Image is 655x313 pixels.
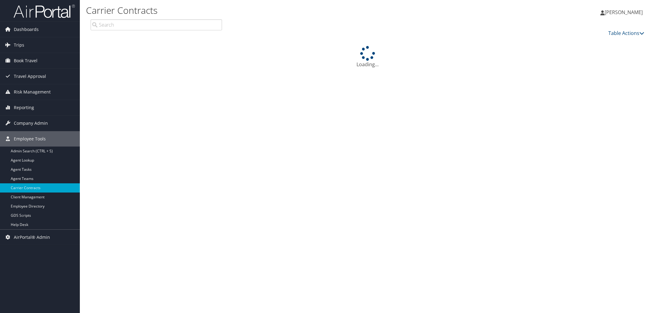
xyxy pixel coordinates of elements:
div: Loading... [86,46,649,68]
h1: Carrier Contracts [86,4,461,17]
span: Employee Tools [14,131,46,147]
span: AirPortal® Admin [14,230,50,245]
span: Trips [14,37,24,53]
a: Table Actions [608,30,644,36]
span: Company Admin [14,116,48,131]
span: Risk Management [14,84,51,100]
span: [PERSON_NAME] [605,9,643,16]
input: Search [91,19,222,30]
img: airportal-logo.png [14,4,75,18]
a: [PERSON_NAME] [600,3,649,21]
span: Reporting [14,100,34,115]
span: Travel Approval [14,69,46,84]
span: Book Travel [14,53,37,68]
span: Dashboards [14,22,39,37]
